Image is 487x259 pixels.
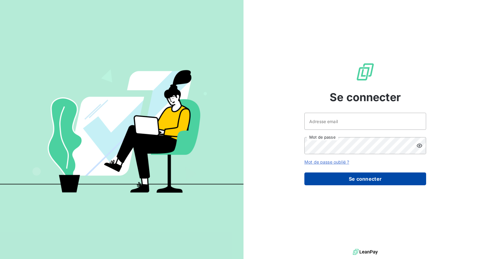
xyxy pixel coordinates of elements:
span: Se connecter [330,89,401,105]
a: Mot de passe oublié ? [304,159,349,165]
button: Se connecter [304,172,426,185]
img: Logo LeanPay [356,62,375,82]
img: logo [353,247,378,257]
input: placeholder [304,113,426,130]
